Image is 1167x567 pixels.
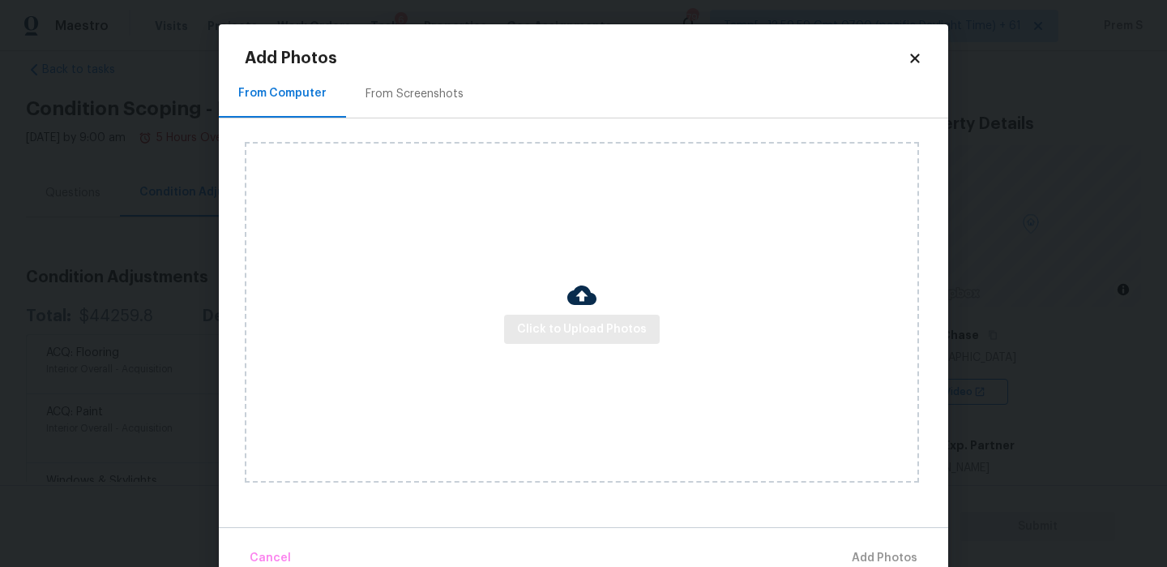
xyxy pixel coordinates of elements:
[504,315,660,345] button: Click to Upload Photos
[365,86,464,102] div: From Screenshots
[238,85,327,101] div: From Computer
[245,50,908,67] h2: Add Photos
[517,320,647,340] span: Click to Upload Photos
[567,281,596,310] img: Cloud Upload Icon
